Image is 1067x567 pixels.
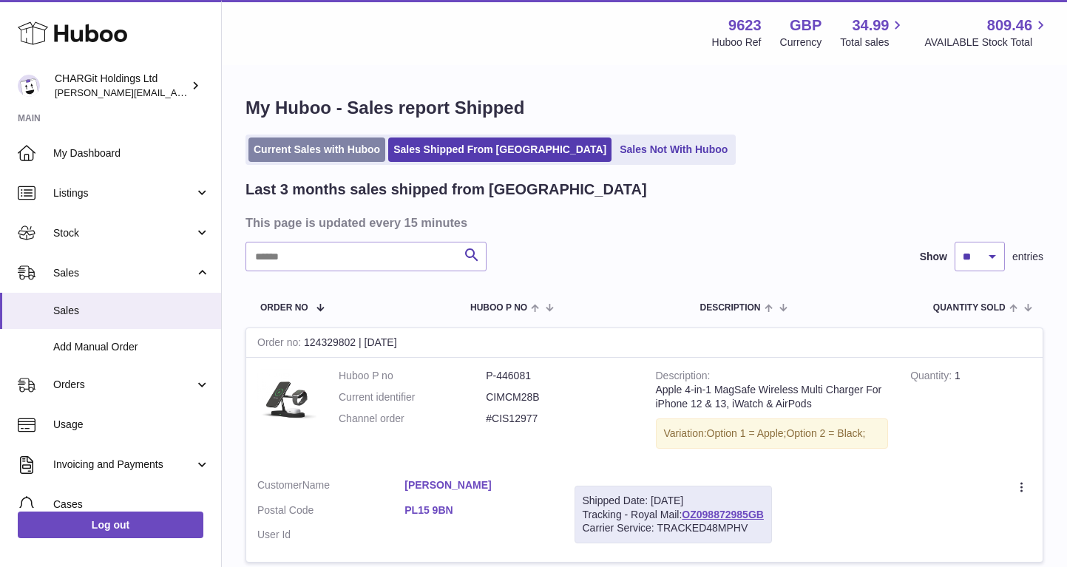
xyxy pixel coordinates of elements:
span: Cases [53,498,210,512]
a: [PERSON_NAME] [404,478,552,492]
a: 34.99 Total sales [840,16,906,50]
a: Current Sales with Huboo [248,137,385,162]
span: entries [1012,250,1043,264]
span: [PERSON_NAME][EMAIL_ADDRESS][DOMAIN_NAME] [55,86,297,98]
a: 809.46 AVAILABLE Stock Total [924,16,1049,50]
div: Shipped Date: [DATE] [583,494,764,508]
span: Sales [53,304,210,318]
span: Stock [53,226,194,240]
img: francesca@chargit.co.uk [18,75,40,97]
strong: Quantity [910,370,955,385]
span: Description [700,303,760,313]
div: Currency [780,35,822,50]
a: Sales Shipped From [GEOGRAPHIC_DATA] [388,137,612,162]
dt: User Id [257,528,404,542]
div: 124329802 | [DATE] [246,328,1043,358]
a: Sales Not With Huboo [614,137,733,162]
dt: Current identifier [339,390,486,404]
a: Log out [18,512,203,538]
span: My Dashboard [53,146,210,160]
h1: My Huboo - Sales report Shipped [245,96,1043,120]
dt: Huboo P no [339,369,486,383]
span: 809.46 [987,16,1032,35]
a: PL15 9BN [404,503,552,517]
span: Customer [257,479,302,491]
div: CHARGit Holdings Ltd [55,72,188,100]
dt: Name [257,478,404,496]
dd: #CIS12977 [486,412,633,426]
span: Quantity Sold [933,303,1006,313]
div: Tracking - Royal Mail: [575,486,772,544]
span: Listings [53,186,194,200]
span: 34.99 [852,16,889,35]
span: Option 2 = Black; [786,427,865,439]
span: Order No [260,303,308,313]
div: Huboo Ref [712,35,762,50]
dt: Channel order [339,412,486,426]
dd: CIMCM28B [486,390,633,404]
strong: 9623 [728,16,762,35]
img: 96231656945573.JPG [257,369,316,428]
div: Apple 4-in-1 MagSafe Wireless Multi Charger For iPhone 12 & 13, iWatch & AirPods [656,383,889,411]
span: Add Manual Order [53,340,210,354]
span: Usage [53,418,210,432]
h2: Last 3 months sales shipped from [GEOGRAPHIC_DATA] [245,180,647,200]
label: Show [920,250,947,264]
td: 1 [899,358,1043,467]
h3: This page is updated every 15 minutes [245,214,1040,231]
span: Option 1 = Apple; [707,427,787,439]
span: Huboo P no [470,303,527,313]
span: Invoicing and Payments [53,458,194,472]
a: OZ098872985GB [682,509,764,520]
span: Total sales [840,35,906,50]
strong: GBP [790,16,822,35]
dt: Postal Code [257,503,404,521]
div: Carrier Service: TRACKED48MPHV [583,521,764,535]
span: Orders [53,378,194,392]
dd: P-446081 [486,369,633,383]
div: Variation: [656,418,889,449]
strong: Order no [257,336,304,352]
span: Sales [53,266,194,280]
strong: Description [656,370,711,385]
span: AVAILABLE Stock Total [924,35,1049,50]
